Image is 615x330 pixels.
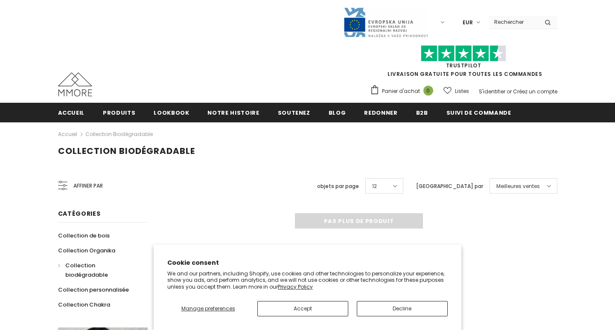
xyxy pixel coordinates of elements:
a: Produits [103,103,135,122]
a: Collection Organika [58,243,115,258]
a: Notre histoire [207,103,259,122]
span: 12 [372,182,377,191]
span: Panier d'achat [382,87,420,96]
a: Redonner [364,103,397,122]
span: Redonner [364,109,397,117]
a: B2B [416,103,428,122]
span: EUR [463,18,473,27]
span: Collection Chakra [58,301,110,309]
label: objets par page [317,182,359,191]
button: Decline [357,301,448,316]
span: LIVRAISON GRATUITE POUR TOUTES LES COMMANDES [370,49,557,78]
button: Manage preferences [167,301,249,316]
a: Collection Chakra [58,297,110,312]
a: Collection de bois [58,228,110,243]
a: soutenez [278,103,310,122]
a: Collection biodégradable [58,258,138,282]
span: Affiner par [73,181,103,191]
span: Accueil [58,109,85,117]
p: We and our partners, including Shopify, use cookies and other technologies to personalize your ex... [167,270,448,290]
span: Collection personnalisée [58,286,129,294]
a: Privacy Policy [278,283,313,290]
a: Collection biodégradable [85,130,153,138]
span: B2B [416,109,428,117]
a: S'identifier [479,88,505,95]
img: Cas MMORE [58,72,92,96]
span: Lookbook [154,109,189,117]
span: Catégories [58,209,101,218]
input: Search Site [489,16,538,28]
button: Accept [257,301,348,316]
a: Suivi de commande [446,103,511,122]
span: Collection biodégradable [58,145,195,157]
a: TrustPilot [446,62,481,69]
span: Notre histoire [207,109,259,117]
span: Blog [329,109,346,117]
img: Javni Razpis [343,7,428,38]
h2: Cookie consent [167,258,448,267]
span: soutenez [278,109,310,117]
label: [GEOGRAPHIC_DATA] par [416,182,483,191]
span: 0 [423,86,433,96]
span: Collection de bois [58,232,110,240]
span: Meilleures ventes [496,182,540,191]
span: Produits [103,109,135,117]
span: Listes [455,87,469,96]
span: Collection Organika [58,246,115,255]
a: Collection personnalisée [58,282,129,297]
span: Suivi de commande [446,109,511,117]
a: Accueil [58,103,85,122]
span: Manage preferences [181,305,235,312]
img: Faites confiance aux étoiles pilotes [421,45,506,62]
a: Listes [443,84,469,98]
a: Javni Razpis [343,18,428,26]
a: Blog [329,103,346,122]
a: Accueil [58,129,77,139]
a: Panier d'achat 0 [370,85,437,98]
span: Collection biodégradable [65,261,108,279]
a: Lookbook [154,103,189,122]
a: Créez un compte [513,88,557,95]
span: or [507,88,512,95]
